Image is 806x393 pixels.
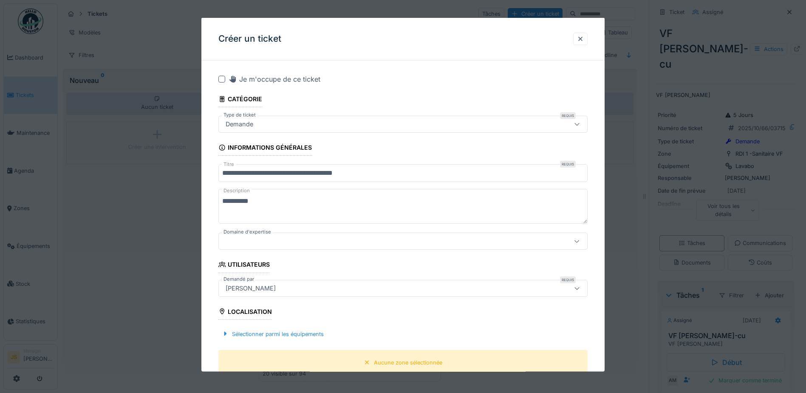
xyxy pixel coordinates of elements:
[222,283,279,293] div: [PERSON_NAME]
[218,34,281,44] h3: Créer un ticket
[560,112,576,119] div: Requis
[229,74,320,84] div: Je m'occupe de ce ticket
[222,275,256,282] label: Demandé par
[560,161,576,168] div: Requis
[560,276,576,283] div: Requis
[222,228,273,236] label: Domaine d'expertise
[218,328,327,339] div: Sélectionner parmi les équipements
[218,93,262,107] div: Catégorie
[222,111,257,119] label: Type de ticket
[222,120,257,129] div: Demande
[222,185,252,196] label: Description
[218,305,272,319] div: Localisation
[222,161,236,168] label: Titre
[218,258,270,273] div: Utilisateurs
[218,141,312,156] div: Informations générales
[374,358,442,366] div: Aucune zone sélectionnée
